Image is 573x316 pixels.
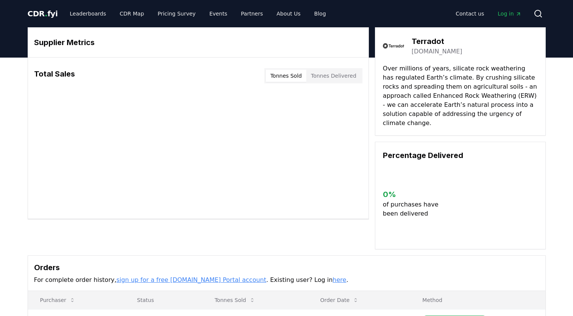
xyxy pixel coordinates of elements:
a: Pricing Survey [151,7,201,20]
span: Log in [498,10,521,17]
p: of purchases have been delivered [383,200,445,218]
a: CDR Map [114,7,150,20]
button: Tonnes Sold [209,293,261,308]
a: here [333,276,346,283]
a: Partners [235,7,269,20]
button: Order Date [314,293,365,308]
p: Status [131,296,197,304]
nav: Main [64,7,332,20]
button: Tonnes Sold [266,70,306,82]
button: Purchaser [34,293,81,308]
a: Leaderboards [64,7,112,20]
a: Blog [308,7,332,20]
a: Contact us [450,7,490,20]
h3: Percentage Delivered [383,150,538,161]
a: Events [203,7,233,20]
nav: Main [450,7,527,20]
span: CDR fyi [28,9,58,18]
a: sign up for a free [DOMAIN_NAME] Portal account [116,276,266,283]
button: Tonnes Delivered [306,70,361,82]
h3: Supplier Metrics [34,37,362,48]
a: CDR.fyi [28,8,58,19]
p: Over millions of years, silicate rock weathering has regulated Earth’s climate. By crushing silic... [383,64,538,128]
span: . [45,9,47,18]
h3: Terradot [412,36,462,47]
h3: Total Sales [34,68,75,83]
h3: 0 % [383,189,445,200]
p: For complete order history, . Existing user? Log in . [34,275,539,285]
h3: Orders [34,262,539,273]
a: Log in [492,7,527,20]
a: About Us [270,7,306,20]
p: Method [416,296,539,304]
img: Terradot-logo [383,35,404,56]
a: [DOMAIN_NAME] [412,47,462,56]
